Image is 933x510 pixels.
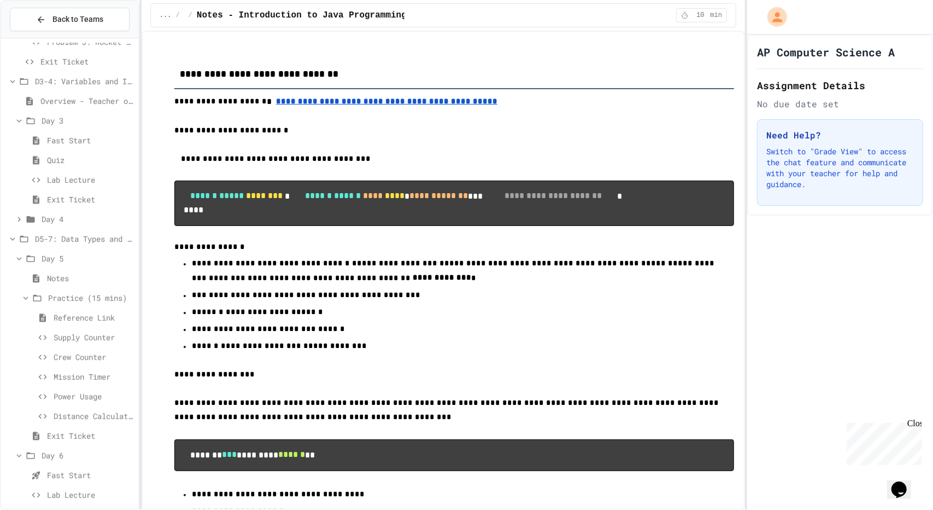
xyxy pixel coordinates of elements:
span: D3-4: Variables and Input [35,76,134,87]
span: Fast Start [47,135,134,146]
span: Exit Ticket [47,194,134,205]
button: Back to Teams [10,8,130,31]
iframe: chat widget [842,419,922,465]
div: My Account [756,4,790,30]
span: min [711,11,723,20]
span: Power Usage [54,391,134,402]
span: Day 5 [42,253,134,264]
span: Day 6 [42,450,134,461]
span: Day 4 [42,213,134,225]
span: Mission Timer [54,371,134,382]
span: Quiz [47,154,134,166]
div: No due date set [757,97,923,111]
span: Distance Calculator [54,410,134,422]
span: Fast Start [47,470,134,481]
span: Supply Counter [54,332,134,343]
span: Lab Lecture [47,489,134,501]
span: Exit Ticket [47,430,134,442]
span: Back to Teams [52,14,103,25]
h3: Need Help? [766,129,914,142]
div: Chat with us now!Close [4,4,75,69]
span: 10 [692,11,709,20]
h2: Assignment Details [757,78,923,93]
span: Crew Counter [54,351,134,363]
span: D5-7: Data Types and Number Calculations [35,233,134,245]
span: Lab Lecture [47,174,134,186]
span: / [175,11,179,20]
span: Practice (15 mins) [48,292,134,304]
span: Notes [47,273,134,284]
h1: AP Computer Science A [757,44,895,60]
span: Exit Ticket [40,56,134,67]
span: Overview - Teacher only [40,95,134,107]
p: Switch to "Grade View" to access the chat feature and communicate with your teacher for help and ... [766,146,914,190]
span: Day 3 [42,115,134,126]
span: Reference Link [54,312,134,323]
iframe: chat widget [887,466,922,499]
span: Notes - Introduction to Java Programming [197,9,407,22]
span: / [189,11,192,20]
span: ... [160,11,172,20]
